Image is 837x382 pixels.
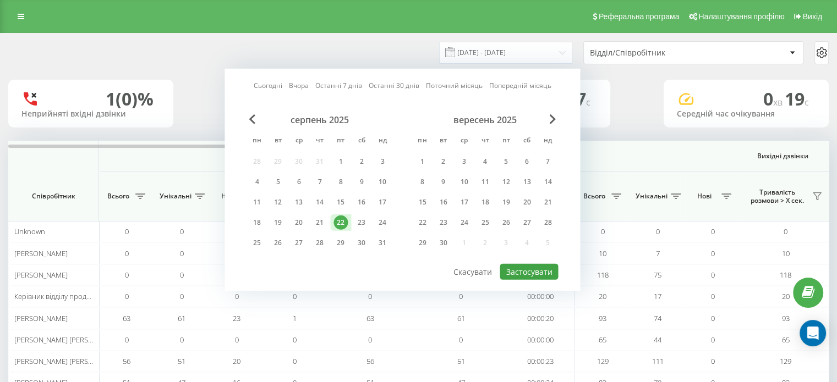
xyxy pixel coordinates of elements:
span: Unknown [14,226,45,236]
div: нд 21 вер 2025 р. [537,194,558,211]
div: 14 [313,195,327,209]
td: 00:00:00 [506,329,575,351]
div: 15 [333,195,348,209]
div: нд 31 серп 2025 р. [372,235,393,251]
a: Вчора [289,80,309,91]
span: 51 [178,356,185,366]
div: серпень 2025 [247,114,393,125]
abbr: вівторок [435,133,451,150]
abbr: четвер [311,133,328,150]
span: c [586,96,590,108]
div: 20 [292,215,306,230]
span: 0 [125,226,129,236]
span: [PERSON_NAME] [14,270,68,280]
button: Застосувати [500,264,558,280]
div: пн 22 вер 2025 р. [412,214,433,231]
div: 16 [436,195,450,209]
span: Унікальні [636,192,668,201]
abbr: вівторок [270,133,286,150]
span: Унікальні [160,192,192,201]
abbr: п’ятниця [497,133,514,150]
div: 11 [478,175,492,189]
span: 0 [711,356,715,366]
div: 13 [292,195,306,209]
div: 14 [540,175,555,189]
div: сб 9 серп 2025 р. [351,174,372,190]
div: сб 6 вер 2025 р. [516,153,537,170]
span: 61 [457,313,465,323]
div: нд 17 серп 2025 р. [372,194,393,211]
span: 129 [780,356,791,366]
span: Налаштування профілю [698,12,784,21]
span: 23 [233,313,240,323]
div: 26 [271,236,285,250]
div: ср 10 вер 2025 р. [453,174,474,190]
abbr: понеділок [249,133,265,150]
span: 74 [654,313,661,323]
div: Неприйняті вхідні дзвінки [21,109,160,119]
div: 8 [415,175,429,189]
div: пн 11 серп 2025 р. [247,194,267,211]
div: 4 [478,154,492,169]
div: ср 13 серп 2025 р. [288,194,309,211]
span: 93 [599,313,606,323]
div: 18 [250,215,264,230]
button: Скасувати [447,264,498,280]
div: 27 [519,215,534,230]
div: 25 [478,215,492,230]
div: сб 16 серп 2025 р. [351,194,372,211]
div: пт 15 серп 2025 р. [330,194,351,211]
span: 0 [180,335,184,345]
div: пн 4 серп 2025 р. [247,174,267,190]
div: сб 2 серп 2025 р. [351,153,372,170]
span: 129 [597,356,609,366]
span: [PERSON_NAME] [14,248,68,258]
span: 0 [368,291,372,301]
div: 20 [519,195,534,209]
span: 0 [235,291,239,301]
div: сб 13 вер 2025 р. [516,174,537,190]
div: пт 8 серп 2025 р. [330,174,351,190]
span: 0 [293,356,297,366]
span: 0 [784,226,787,236]
div: 18 [478,195,492,209]
div: 9 [436,175,450,189]
span: 65 [599,335,606,345]
div: 1 [333,154,348,169]
span: 0 [293,335,297,345]
abbr: середа [291,133,307,150]
div: 21 [313,215,327,230]
span: 0 [601,226,605,236]
div: сб 20 вер 2025 р. [516,194,537,211]
div: пн 25 серп 2025 р. [247,235,267,251]
span: 63 [366,313,374,323]
div: пт 19 вер 2025 р. [495,194,516,211]
span: 10 [599,248,606,258]
span: 0 [235,335,239,345]
div: вт 5 серп 2025 р. [267,174,288,190]
div: чт 14 серп 2025 р. [309,194,330,211]
div: 12 [499,175,513,189]
span: [PERSON_NAME] [PERSON_NAME] [14,335,123,345]
div: 21 [540,195,555,209]
div: 19 [271,215,285,230]
div: вересень 2025 [412,114,558,125]
span: Вхідні дзвінки [128,152,546,160]
div: 7 [540,154,555,169]
div: 29 [333,236,348,250]
div: 8 [333,175,348,189]
div: пн 1 вер 2025 р. [412,153,433,170]
span: 61 [178,313,185,323]
span: 0 [711,226,715,236]
div: ср 17 вер 2025 р. [453,194,474,211]
span: 63 [123,313,130,323]
span: Реферальна програма [599,12,680,21]
div: 10 [375,175,390,189]
div: чт 7 серп 2025 р. [309,174,330,190]
div: 6 [519,154,534,169]
span: 1 [293,313,297,323]
div: 7 [313,175,327,189]
span: 0 [711,248,715,258]
span: хв [773,96,785,108]
div: 25 [250,236,264,250]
